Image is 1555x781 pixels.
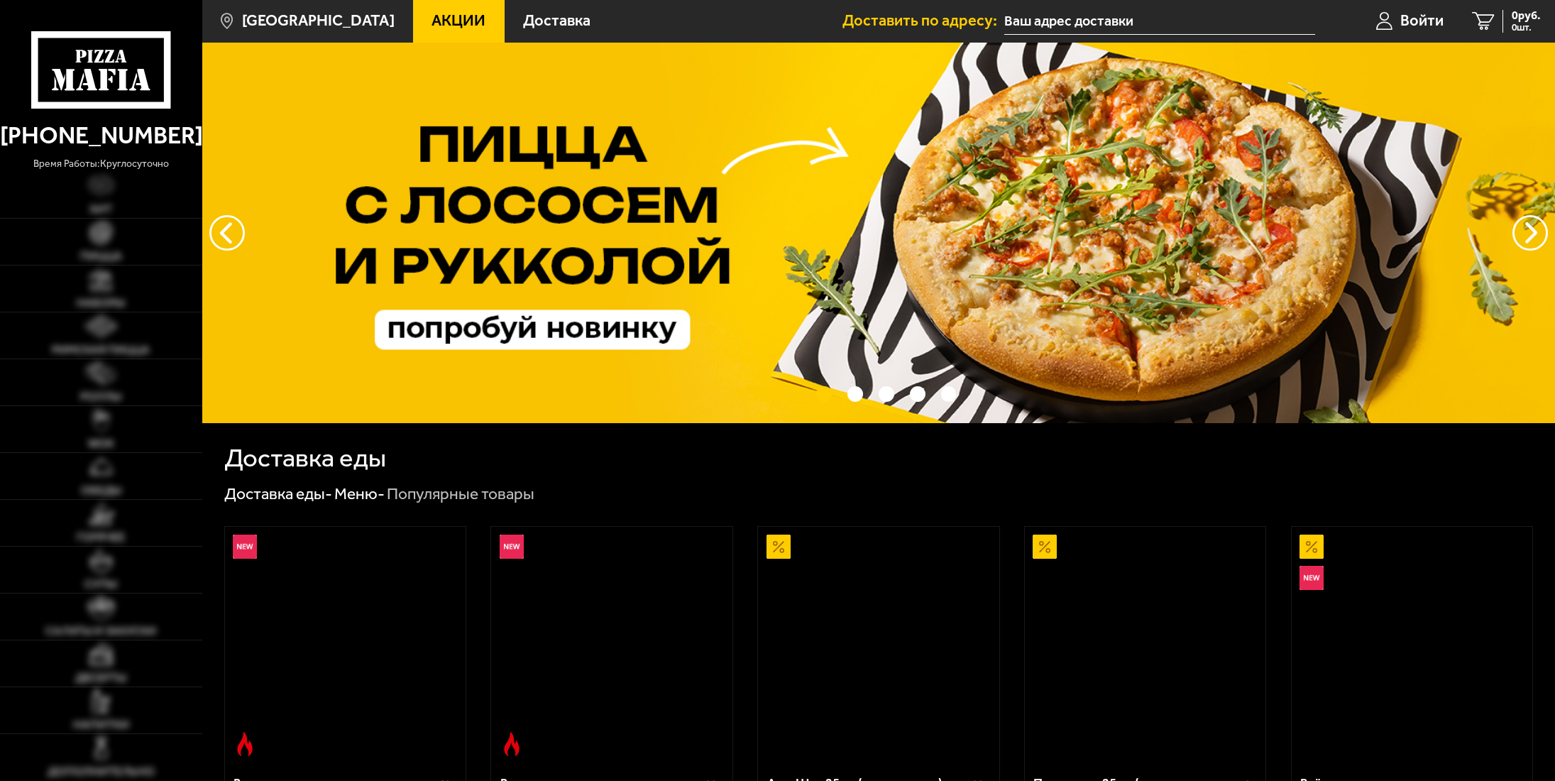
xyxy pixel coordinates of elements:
button: точки переключения [816,386,832,402]
a: АкционныйАль-Шам 25 см (тонкое тесто) [758,527,999,764]
span: Доставка [523,13,590,29]
button: точки переключения [879,386,894,402]
img: Новинка [500,535,524,559]
button: точки переключения [847,386,863,402]
span: Напитки [73,719,129,731]
span: Десерты [75,672,126,684]
a: АкционныйНовинкаВсё включено [1292,527,1533,764]
span: Войти [1400,13,1444,29]
span: Хит [89,204,112,216]
button: точки переключения [941,386,957,402]
span: Обеды [81,485,121,497]
span: Доставить по адресу: [842,13,1004,29]
span: Роллы [80,391,121,403]
a: НовинкаОстрое блюдоРимская с креветками [225,527,466,764]
a: Доставка еды- [224,484,332,503]
button: точки переключения [910,386,925,402]
span: Горячее [77,532,125,544]
a: АкционныйПепперони 25 см (толстое с сыром) [1025,527,1266,764]
img: Акционный [766,535,791,559]
div: Популярные товары [387,484,534,505]
span: Салаты и закуски [45,626,156,638]
span: Акции [432,13,485,29]
span: Супы [84,579,117,591]
button: следующий [209,215,245,251]
img: Острое блюдо [500,732,524,756]
img: Акционный [1300,535,1324,559]
a: Меню- [334,484,385,503]
span: 0 шт. [1512,23,1541,33]
img: Острое блюдо [233,732,257,756]
button: предыдущий [1512,215,1548,251]
a: НовинкаОстрое блюдоРимская с мясным ассорти [491,527,732,764]
img: Новинка [1300,566,1324,590]
span: Римская пицца [52,344,150,356]
span: 0 руб. [1512,10,1541,21]
img: Новинка [233,535,257,559]
span: Наборы [77,297,125,310]
span: [GEOGRAPHIC_DATA] [242,13,395,29]
input: Ваш адрес доставки [1004,9,1315,35]
span: Пицца [80,251,122,263]
span: WOK [88,438,114,450]
h1: Доставка еды [224,445,386,471]
span: Дополнительно [48,766,155,778]
img: Акционный [1033,535,1057,559]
